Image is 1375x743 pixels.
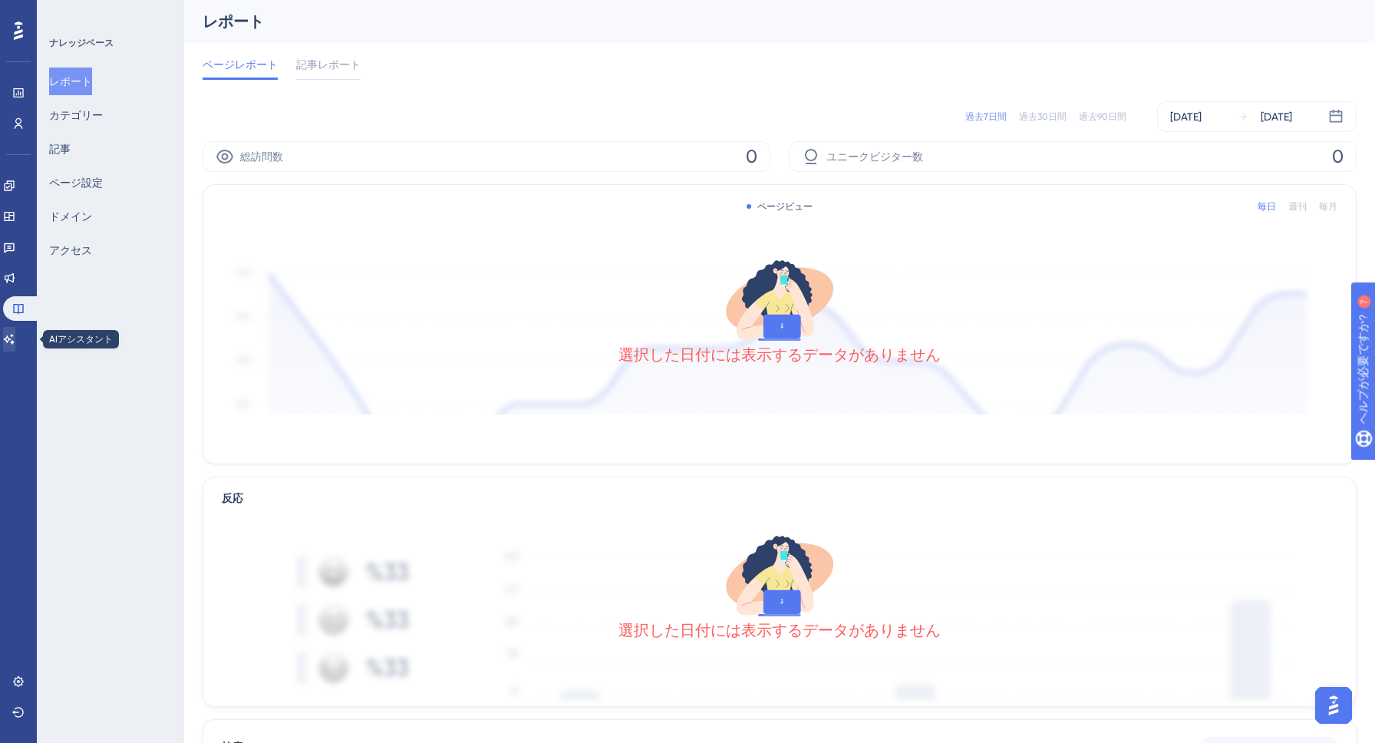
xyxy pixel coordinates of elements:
font: ページ設定 [49,177,103,189]
font: 記事 [49,143,71,155]
font: レポート [49,75,92,88]
font: ユニークビジター数 [826,150,923,163]
button: ドメイン [49,203,92,230]
button: 記事 [49,135,71,163]
font: 反応 [222,492,243,505]
font: ヘルプが必要ですか? [36,7,146,18]
font: 総訪問数 [240,150,283,163]
font: 過去90日間 [1079,111,1126,122]
font: 選択した日付には表示するデータがありません [618,621,941,639]
font: 週刊 [1288,201,1307,212]
font: 0 [1332,146,1344,167]
font: ページレポート [203,58,278,71]
font: ナレッジベース [49,38,114,48]
button: ページ設定 [49,169,103,196]
font: ドメイン [49,210,92,223]
font: [DATE] [1261,111,1292,123]
font: ページビュー [757,201,813,212]
iframe: UserGuiding AIアシスタントランチャー [1311,682,1357,728]
button: レポート [49,68,92,95]
font: 過去7日間 [965,111,1007,122]
font: 0 [746,146,757,167]
button: アクセス [49,236,92,264]
font: 過去30日間 [1019,111,1067,122]
button: カテゴリー [49,101,103,129]
font: 毎日 [1258,201,1276,212]
font: [DATE] [1170,111,1202,123]
font: 毎月 [1319,201,1337,212]
font: 7 [156,9,160,18]
font: レポート [203,12,264,31]
font: 選択した日付には表示するデータがありません [618,345,941,364]
font: カテゴリー [49,109,103,121]
font: アクセス [49,244,92,256]
font: 記事レポート [296,58,361,71]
